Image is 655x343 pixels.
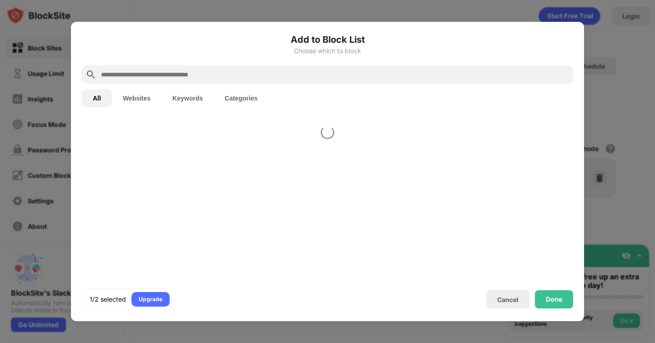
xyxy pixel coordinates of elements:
[82,47,573,55] div: Choose which to block
[82,89,112,107] button: All
[90,295,126,304] div: 1/2 selected
[497,296,519,303] div: Cancel
[139,295,162,304] div: Upgrade
[82,33,573,46] h6: Add to Block List
[161,89,214,107] button: Keywords
[214,89,268,107] button: Categories
[546,296,562,303] div: Done
[86,69,96,80] img: search.svg
[112,89,161,107] button: Websites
